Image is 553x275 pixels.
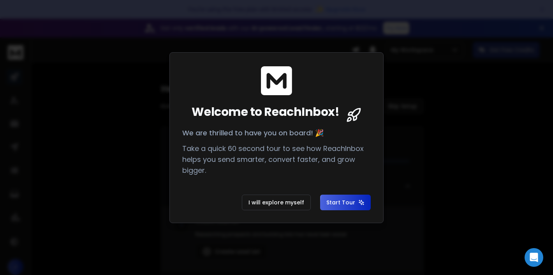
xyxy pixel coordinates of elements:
[320,195,371,210] button: Start Tour
[192,105,339,119] span: Welcome to ReachInbox!
[182,143,371,176] p: Take a quick 60 second tour to see how ReachInbox helps you send smarter, convert faster, and gro...
[525,248,543,267] div: Open Intercom Messenger
[182,128,371,138] p: We are thrilled to have you on board! 🎉
[242,195,311,210] button: I will explore myself
[326,199,365,206] span: Start Tour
